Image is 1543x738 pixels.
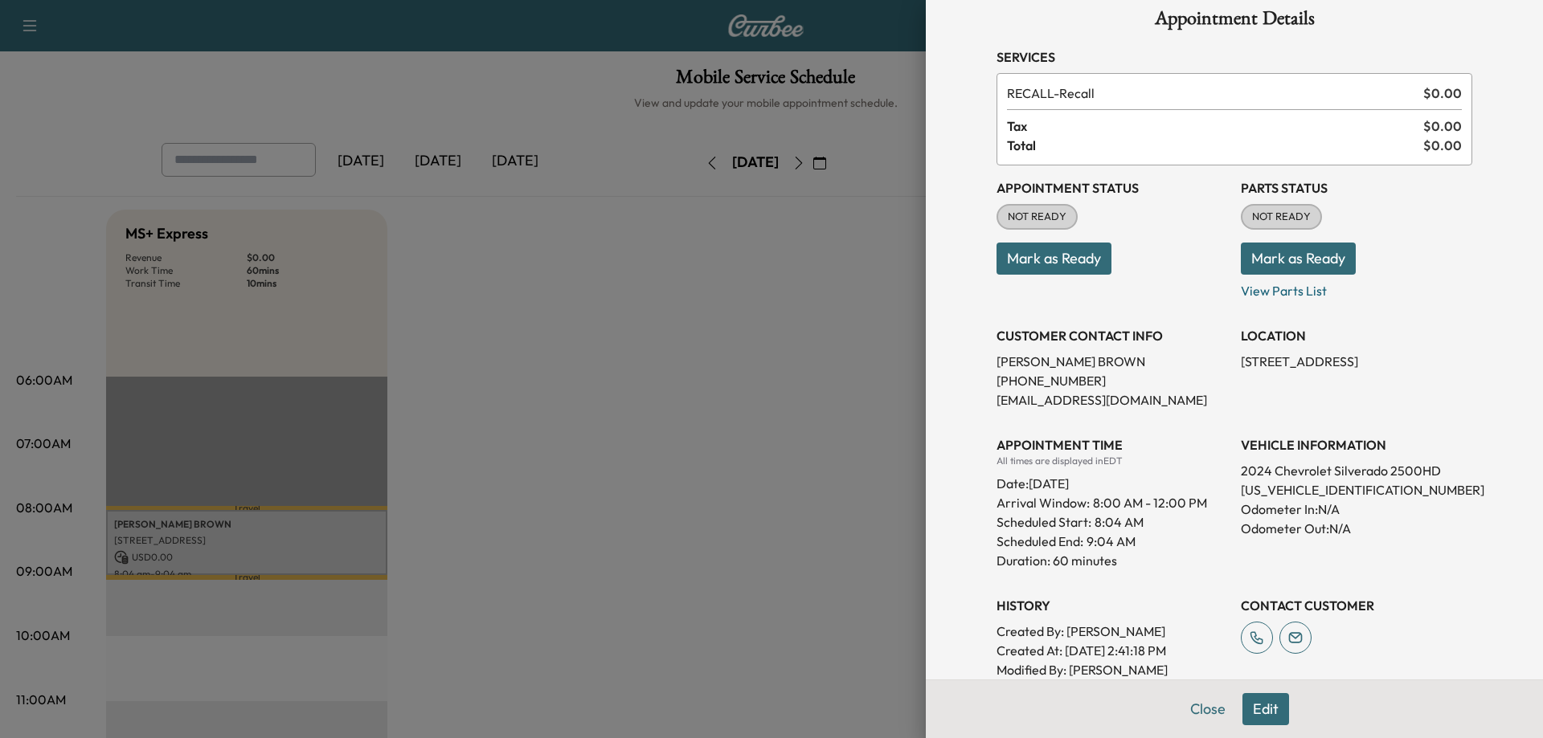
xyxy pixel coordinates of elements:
[997,390,1228,410] p: [EMAIL_ADDRESS][DOMAIN_NAME]
[997,596,1228,615] h3: History
[1241,352,1472,371] p: [STREET_ADDRESS]
[1241,178,1472,198] h3: Parts Status
[997,47,1472,67] h3: Services
[1241,461,1472,480] p: 2024 Chevrolet Silverado 2500HD
[997,622,1228,641] p: Created By : [PERSON_NAME]
[1241,499,1472,519] p: Odometer In: N/A
[997,455,1228,467] div: All times are displayed in EDT
[1241,326,1472,345] h3: LOCATION
[997,178,1228,198] h3: Appointment Status
[997,326,1228,345] h3: CUSTOMER CONTACT INFO
[997,493,1228,512] p: Arrival Window:
[1007,84,1417,103] span: Recall
[997,9,1472,35] h1: Appointment Details
[997,512,1091,532] p: Scheduled Start:
[1242,693,1289,725] button: Edit
[997,467,1228,493] div: Date: [DATE]
[997,371,1228,390] p: [PHONE_NUMBER]
[1423,116,1462,136] span: $ 0.00
[1007,116,1423,136] span: Tax
[1241,596,1472,615] h3: CONTACT CUSTOMER
[997,551,1228,570] p: Duration: 60 minutes
[997,243,1111,275] button: Mark as Ready
[997,435,1228,455] h3: APPOINTMENT TIME
[1241,519,1472,538] p: Odometer Out: N/A
[1423,136,1462,155] span: $ 0.00
[1241,435,1472,455] h3: VEHICLE INFORMATION
[997,641,1228,660] p: Created At : [DATE] 2:41:18 PM
[997,660,1228,679] p: Modified By : [PERSON_NAME]
[1087,532,1136,551] p: 9:04 AM
[1241,480,1472,499] p: [US_VEHICLE_IDENTIFICATION_NUMBER]
[1423,84,1462,103] span: $ 0.00
[1241,275,1472,300] p: View Parts List
[1093,493,1207,512] span: 8:00 AM - 12:00 PM
[998,209,1076,225] span: NOT READY
[1241,243,1356,275] button: Mark as Ready
[1095,512,1144,532] p: 8:04 AM
[1007,136,1423,155] span: Total
[997,532,1083,551] p: Scheduled End:
[1242,209,1320,225] span: NOT READY
[997,352,1228,371] p: [PERSON_NAME] BROWN
[1180,693,1236,725] button: Close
